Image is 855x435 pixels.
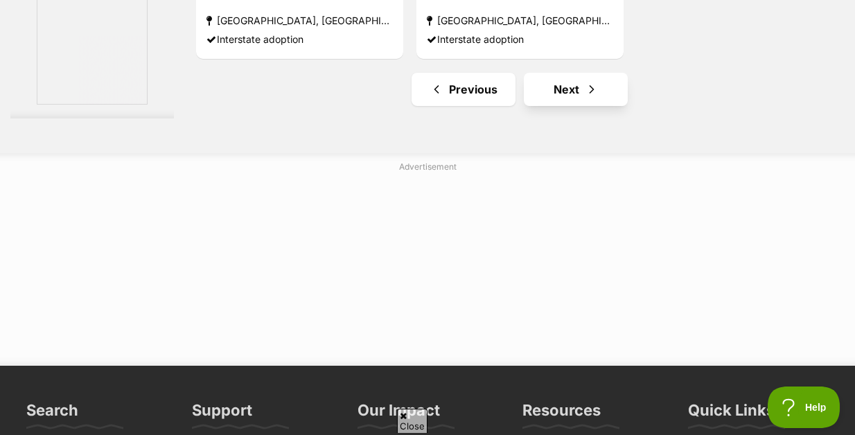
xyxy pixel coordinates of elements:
[688,400,775,428] h3: Quick Links
[768,387,841,428] iframe: Help Scout Beacon - Open
[524,73,628,106] a: Next page
[522,400,601,428] h3: Resources
[91,179,764,352] iframe: Advertisement
[26,400,78,428] h3: Search
[358,400,440,428] h3: Our Impact
[192,400,252,428] h3: Support
[397,409,427,433] span: Close
[427,30,613,48] div: Interstate adoption
[427,11,613,30] strong: [GEOGRAPHIC_DATA], [GEOGRAPHIC_DATA]
[100,1,109,10] img: adc.png
[206,30,393,48] div: Interstate adoption
[195,73,845,106] nav: Pagination
[206,11,393,30] strong: [GEOGRAPHIC_DATA], [GEOGRAPHIC_DATA]
[412,73,515,106] a: Previous page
